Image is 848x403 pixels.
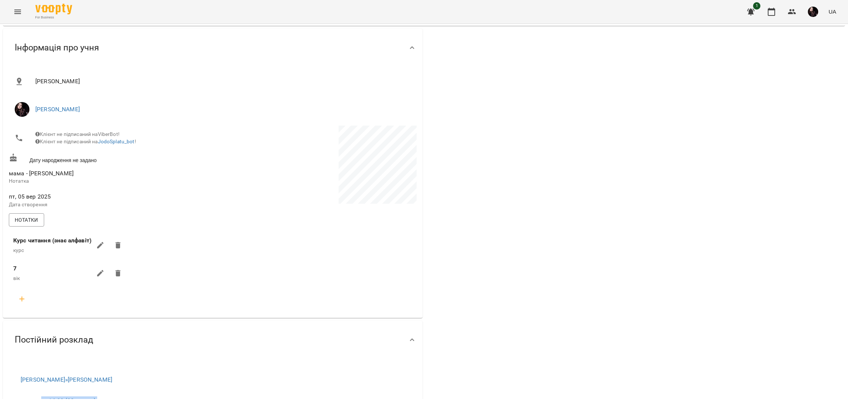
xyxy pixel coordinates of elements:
[13,264,17,273] label: 7
[9,201,211,208] p: Дата створення
[13,236,92,245] label: Курс читання (знає алфавіт)
[753,2,760,10] span: 1
[35,131,120,137] span: Клієнт не підписаний на ViberBot!
[15,102,29,117] img: Анастасія Абрамова
[3,29,423,67] div: Інформація про учня
[98,139,135,144] a: JodoSplatu_bot
[808,7,818,17] img: c92daf42e94a56623d94c35acff0251f.jpg
[828,8,836,15] span: UA
[7,152,213,165] div: Дату народження не задано
[3,321,423,359] div: Постійний розклад
[9,213,44,227] button: Нотатки
[13,275,20,281] span: вік
[35,77,411,86] span: [PERSON_NAME]
[35,106,80,113] a: [PERSON_NAME]
[9,192,211,201] span: пт, 05 вер 2025
[15,42,99,53] span: Інформація про учня
[35,15,72,20] span: For Business
[9,178,211,185] p: Нотатка
[35,139,136,144] span: Клієнт не підписаний на !
[35,4,72,14] img: Voopty Logo
[9,170,74,177] span: мама - [PERSON_NAME]
[9,3,26,21] button: Menu
[826,5,839,18] button: UA
[13,247,24,253] span: курс
[15,334,93,346] span: Постійний розклад
[15,215,38,224] span: Нотатки
[21,376,112,383] a: [PERSON_NAME]»[PERSON_NAME]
